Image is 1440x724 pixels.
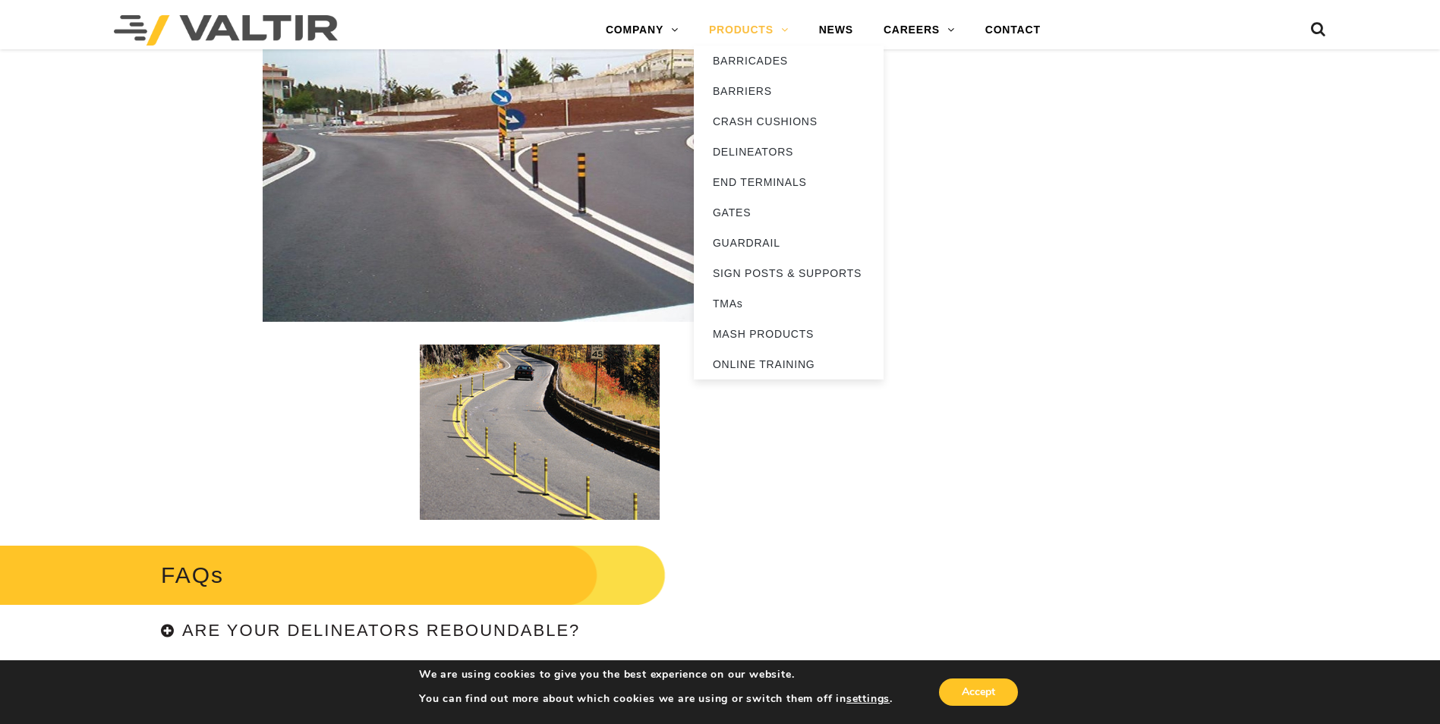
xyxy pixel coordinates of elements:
[694,258,884,288] a: SIGN POSTS & SUPPORTS
[846,692,890,706] button: settings
[868,15,970,46] a: CAREERS
[161,656,723,694] h4: Are Dura-Post® and Safe-Hit® product line parts interchangeable?
[694,46,884,76] a: BARRICADES
[694,349,884,379] a: ONLINE TRAINING
[419,692,893,706] p: You can find out more about which cookies we are using or switch them off in .
[939,678,1018,706] button: Accept
[694,197,884,228] a: GATES
[419,668,893,682] p: We are using cookies to give you the best experience on our website.
[970,15,1056,46] a: CONTACT
[694,288,884,319] a: TMAs
[694,106,884,137] a: CRASH CUSHIONS
[694,167,884,197] a: END TERMINALS
[694,15,804,46] a: PRODUCTS
[694,319,884,349] a: MASH PRODUCTS
[694,76,884,106] a: BARRIERS
[114,15,338,46] img: Valtir
[804,15,868,46] a: NEWS
[694,137,884,167] a: DELINEATORS
[182,621,580,640] h4: Are your delineators reboundable?
[694,228,884,258] a: GUARDRAIL
[591,15,694,46] a: COMPANY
